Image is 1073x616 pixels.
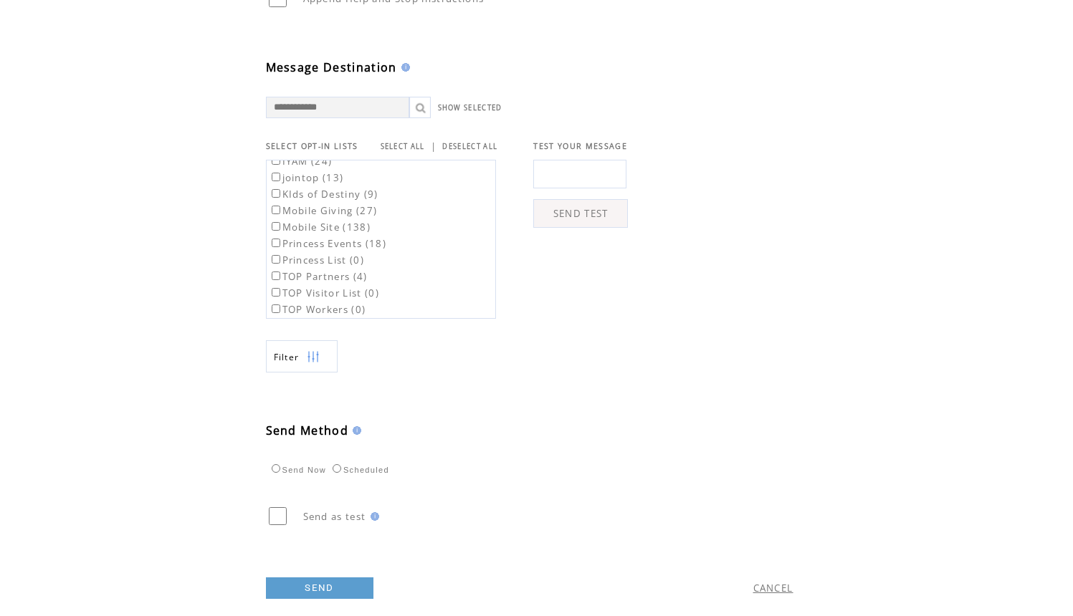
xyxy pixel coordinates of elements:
label: TOP Workers (0) [269,303,366,316]
a: SEND TEST [533,199,628,228]
label: IYAM (24) [269,155,333,168]
a: SHOW SELECTED [438,103,502,112]
label: Scheduled [329,466,389,474]
input: jointop (13) [272,173,280,181]
label: TOP Visitor List (0) [269,287,380,299]
a: SEND [266,577,373,599]
a: Filter [266,340,338,372]
span: SELECT OPT-IN LISTS [266,141,358,151]
input: IYAM (24) [272,156,280,165]
input: TOP Workers (0) [272,304,280,313]
input: Send Now [272,464,280,473]
input: TOP Visitor List (0) [272,288,280,297]
input: Mobile Giving (27) [272,206,280,214]
label: Mobile Giving (27) [269,204,378,217]
a: CANCEL [753,582,793,595]
span: Show filters [274,351,300,363]
img: filters.png [307,341,320,373]
label: Mobile Site (138) [269,221,371,234]
img: help.gif [397,63,410,72]
span: Message Destination [266,59,397,75]
img: help.gif [366,512,379,521]
span: Send as test [303,510,366,523]
input: Mobile Site (138) [272,222,280,231]
a: DESELECT ALL [442,142,497,151]
input: Princess List (0) [272,255,280,264]
input: TOP Partners (4) [272,271,280,280]
label: TOP Partners (4) [269,270,368,283]
input: KIds of Destiny (9) [272,189,280,198]
span: TEST YOUR MESSAGE [533,141,627,151]
label: Princess Events (18) [269,237,387,250]
label: Send Now [268,466,326,474]
input: Princess Events (18) [272,239,280,247]
label: jointop (13) [269,171,344,184]
label: Princess List (0) [269,254,365,266]
img: help.gif [348,426,361,435]
span: | [431,140,437,153]
a: SELECT ALL [381,142,425,151]
input: Scheduled [333,464,341,473]
label: KIds of Destiny (9) [269,188,378,201]
span: Send Method [266,423,349,438]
